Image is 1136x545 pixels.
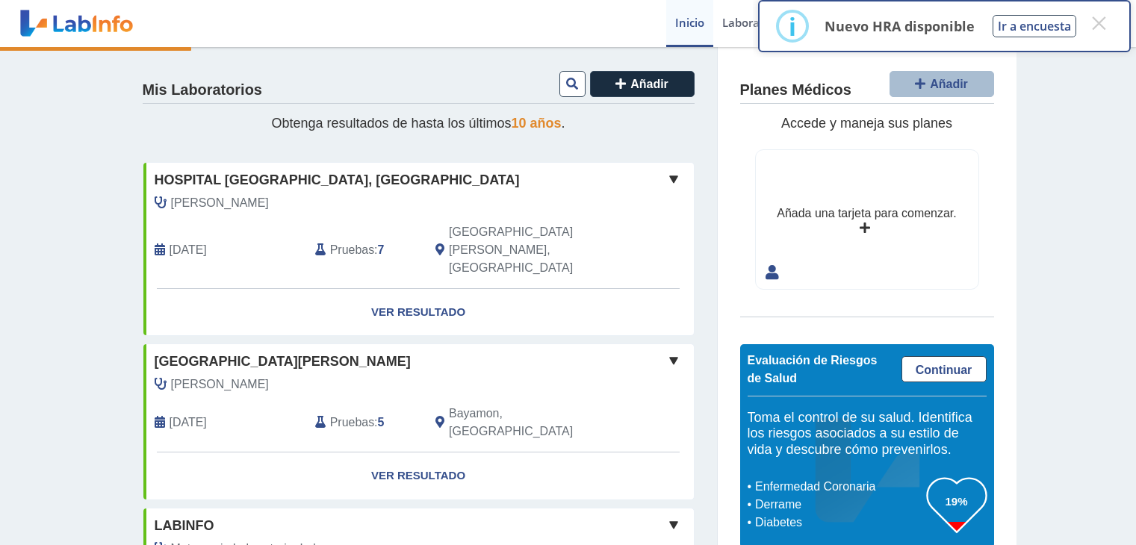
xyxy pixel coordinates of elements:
[512,116,562,131] span: 10 años
[330,241,374,259] span: Pruebas
[170,241,207,259] span: 2022-07-20
[825,17,975,35] p: Nuevo HRA disponible
[155,170,520,190] span: Hospital [GEOGRAPHIC_DATA], [GEOGRAPHIC_DATA]
[993,15,1076,37] button: Ir a encuesta
[748,410,987,458] h5: Toma el control de su salud. Identifica los riesgos asociados a su estilo de vida y descubre cómo...
[777,205,956,222] div: Añada una tarjeta para comenzar.
[271,116,565,131] span: Obtenga resultados de hasta los últimos .
[155,352,411,372] span: [GEOGRAPHIC_DATA][PERSON_NAME]
[143,289,694,336] a: Ver Resultado
[171,376,269,393] span: Munoz Marin, Roberto
[143,81,262,99] h4: Mis Laboratorios
[751,478,927,496] li: Enfermedad Coronaria
[1003,487,1120,529] iframe: Help widget launcher
[449,223,614,277] span: San Juan, PR
[890,71,994,97] button: Añadir
[751,496,927,514] li: Derrame
[930,78,968,90] span: Añadir
[916,364,972,376] span: Continuar
[304,405,424,440] div: :
[1085,10,1112,37] button: Close this dialog
[751,514,927,532] li: Diabetes
[304,223,424,277] div: :
[143,452,694,499] a: Ver Resultado
[630,78,668,90] span: Añadir
[378,416,385,429] b: 5
[740,81,851,99] h4: Planes Médicos
[378,243,385,256] b: 7
[927,492,987,511] h3: 19%
[449,405,614,440] span: Bayamon, PR
[155,516,214,536] span: labinfo
[901,356,987,382] a: Continuar
[781,116,952,131] span: Accede y maneja sus planes
[748,354,878,384] span: Evaluación de Riesgos de Salud
[590,71,695,97] button: Añadir
[170,414,207,432] span: 2021-12-17
[171,194,269,212] span: Alemany, William
[330,414,374,432] span: Pruebas
[789,13,796,40] div: i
